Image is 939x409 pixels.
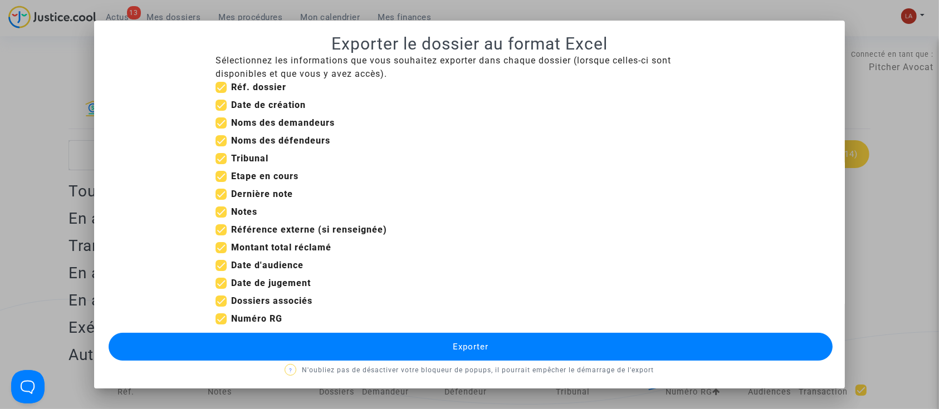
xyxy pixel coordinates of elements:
[107,363,832,377] p: N'oubliez pas de désactiver votre bloqueur de popups, il pourrait empêcher le démarrage de l'export
[231,224,387,235] b: Référence externe (si renseignée)
[231,313,282,324] b: Numéro RG
[231,206,257,217] b: Notes
[231,189,293,199] b: Dernière note
[289,367,292,373] span: ?
[231,278,311,288] b: Date de jugement
[231,260,304,270] b: Date d'audience
[231,82,286,92] b: Réf. dossier
[231,171,299,181] b: Etape en cours
[231,117,335,128] b: Noms des demandeurs
[453,342,488,352] span: Exporter
[11,370,45,403] iframe: Help Scout Beacon - Open
[231,153,268,164] b: Tribunal
[231,242,331,253] b: Montant total réclamé
[216,55,671,79] span: Sélectionnez les informations que vous souhaitez exporter dans chaque dossier (lorsque celles-ci ...
[109,333,833,361] button: Exporter
[231,135,330,146] b: Noms des défendeurs
[231,295,312,306] b: Dossiers associés
[231,100,306,110] b: Date de création
[107,34,832,54] h1: Exporter le dossier au format Excel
